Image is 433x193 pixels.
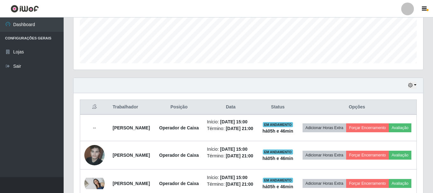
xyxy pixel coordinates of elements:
[80,114,109,141] td: --
[109,100,155,115] th: Trabalhador
[303,179,346,188] button: Adicionar Horas Extra
[389,151,411,160] button: Avaliação
[389,179,411,188] button: Avaliação
[84,141,105,169] img: 1717609421755.jpeg
[263,122,293,127] span: EM ANDAMENTO
[220,147,248,152] time: [DATE] 15:00
[389,123,411,132] button: Avaliação
[207,119,255,125] li: Início:
[159,181,199,186] strong: Operador de Caixa
[297,100,417,115] th: Opções
[346,151,389,160] button: Forçar Encerramento
[303,151,346,160] button: Adicionar Horas Extra
[113,181,150,186] strong: [PERSON_NAME]
[159,125,199,130] strong: Operador de Caixa
[207,174,255,181] li: Início:
[262,184,293,189] strong: há 05 h e 46 min
[346,179,389,188] button: Forçar Encerramento
[263,178,293,183] span: EM ANDAMENTO
[207,153,255,159] li: Término:
[303,123,346,132] button: Adicionar Horas Extra
[258,100,297,115] th: Status
[155,100,203,115] th: Posição
[84,178,105,189] img: 1748623968864.jpeg
[113,153,150,158] strong: [PERSON_NAME]
[159,153,199,158] strong: Operador de Caixa
[346,123,389,132] button: Forçar Encerramento
[207,146,255,153] li: Início:
[263,149,293,155] span: EM ANDAMENTO
[226,182,253,187] time: [DATE] 21:00
[10,5,39,13] img: CoreUI Logo
[113,125,150,130] strong: [PERSON_NAME]
[226,126,253,131] time: [DATE] 21:00
[203,100,258,115] th: Data
[226,153,253,158] time: [DATE] 21:00
[207,125,255,132] li: Término:
[262,128,293,134] strong: há 05 h e 46 min
[262,156,293,161] strong: há 05 h e 46 min
[220,119,248,124] time: [DATE] 15:00
[220,175,248,180] time: [DATE] 15:00
[207,181,255,188] li: Término:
